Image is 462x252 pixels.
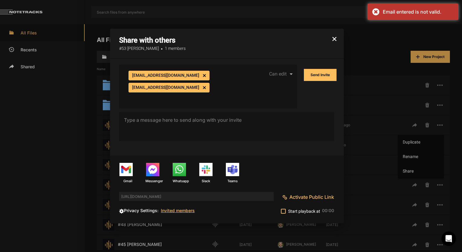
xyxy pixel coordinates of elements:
span: #53 [PERSON_NAME] [119,46,159,51]
mat-chip: [EMAIL_ADDRESS][DOMAIN_NAME] [129,71,210,80]
span: Privacy Settings: [124,208,158,213]
span: Start playback at [288,208,320,215]
mat-chip-list: collaborators emails [129,69,238,102]
span: Whatsapp [170,176,189,184]
button: Send Invite [304,69,337,81]
img: Share to Microsoft Teams [226,163,239,176]
a: Gmail [115,163,138,183]
span: 00:00 [322,208,334,213]
mat-icon: cancel [201,84,206,89]
span: Can edit [269,71,287,77]
mat-chip: [EMAIL_ADDRESS][DOMAIN_NAME] [129,83,210,92]
mat-icon: cancel [201,72,206,77]
div: Open Intercom Messenger [441,231,456,246]
span: Invited members [161,208,195,213]
span: Teams [227,176,238,184]
span: Slack [202,176,210,184]
a: Whatsapp [168,163,191,183]
input: Invite people by entering names or email addresses [129,95,238,100]
button: Activate Public Link [287,191,334,203]
h3: Share with others [110,29,344,59]
span: Gmail [120,176,132,184]
div: Email entered is not valid. [383,8,454,15]
span: [URL][DOMAIN_NAME] [119,192,274,201]
span: 1 members [165,46,186,51]
span: Messenger [143,176,163,184]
